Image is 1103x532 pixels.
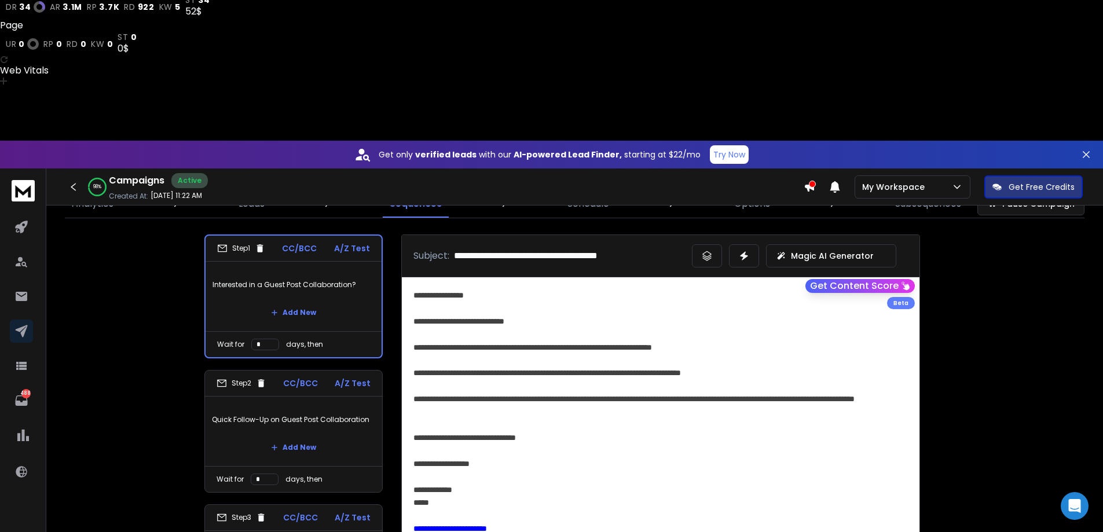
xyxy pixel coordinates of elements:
p: Try Now [713,149,745,160]
span: 34 [19,2,31,12]
p: days, then [286,340,323,349]
a: rd922 [124,2,155,12]
div: Beta [887,297,915,309]
p: A/Z Test [335,377,371,389]
p: CC/BCC [282,243,317,254]
div: 0$ [118,42,137,56]
span: 3.7K [99,2,119,12]
a: kw0 [91,39,113,49]
strong: verified leads [415,149,477,160]
span: kw [91,39,104,49]
span: rd [124,2,135,12]
button: Get Free Credits [984,175,1083,199]
div: Step 3 [217,512,266,523]
span: 0 [56,39,63,49]
a: rp0 [43,39,62,49]
div: v 4.0.24 [32,19,57,28]
p: Subject: [413,249,449,263]
p: Created At: [109,192,148,201]
p: [DATE] 11:22 AM [151,191,202,200]
li: Step2CC/BCCA/Z TestQuick Follow-Up on Guest Post CollaborationAdd NewWait fordays, then [204,370,383,493]
div: Open Intercom Messenger [1061,492,1089,520]
p: Quick Follow-Up on Guest Post Collaboration [212,403,375,436]
a: st0 [118,32,137,42]
span: rd [67,39,78,49]
a: kw5 [159,2,181,12]
span: 0 [80,39,87,49]
span: dr [6,2,17,12]
img: website_grey.svg [19,30,28,39]
div: Domain Overview [44,68,104,76]
p: 98 % [93,184,101,190]
a: 488 [10,389,33,412]
p: Get Free Credits [1009,181,1075,193]
span: 0 [19,39,25,49]
p: A/Z Test [334,243,370,254]
button: Add New [262,436,325,459]
img: tab_keywords_by_traffic_grey.svg [115,67,124,76]
span: st [118,32,128,42]
button: Get Content Score [805,279,915,293]
p: 488 [21,389,31,398]
span: 0 [107,39,113,49]
h1: Campaigns [109,174,164,188]
p: My Workspace [862,181,929,193]
li: Step1CC/BCCA/Z TestInterested in a Guest Post Collaboration?Add NewWait fordays, then [204,234,383,358]
img: tab_domain_overview_orange.svg [31,67,41,76]
a: rp3.7K [87,2,119,12]
button: Try Now [710,145,749,164]
a: rd0 [67,39,86,49]
span: 922 [138,2,155,12]
span: rp [43,39,53,49]
button: Magic AI Generator [766,244,896,267]
p: Get only with our starting at $22/mo [379,149,701,160]
button: Add New [262,301,325,324]
strong: AI-powered Lead Finder, [514,149,622,160]
p: CC/BCC [283,377,318,389]
div: Step 2 [217,378,266,388]
p: days, then [285,475,323,484]
span: 3.1M [63,2,82,12]
div: Step 1 [217,243,265,254]
p: Interested in a Guest Post Collaboration? [212,269,375,301]
p: Wait for [217,475,244,484]
img: logo_orange.svg [19,19,28,28]
span: ur [6,39,16,49]
div: Keywords by Traffic [128,68,195,76]
span: 0 [131,32,137,42]
a: dr34 [6,1,45,13]
a: ar3.1M [50,2,82,12]
div: Domain: [URL] [30,30,82,39]
p: Magic AI Generator [791,250,874,262]
a: ur0 [6,38,39,50]
img: logo [12,180,35,201]
span: 5 [175,2,181,12]
p: Wait for [217,340,244,349]
p: CC/BCC [283,512,318,523]
span: kw [159,2,173,12]
span: ar [50,2,60,12]
p: A/Z Test [335,512,371,523]
div: Active [171,173,208,188]
span: rp [87,2,97,12]
div: 52$ [185,5,210,19]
